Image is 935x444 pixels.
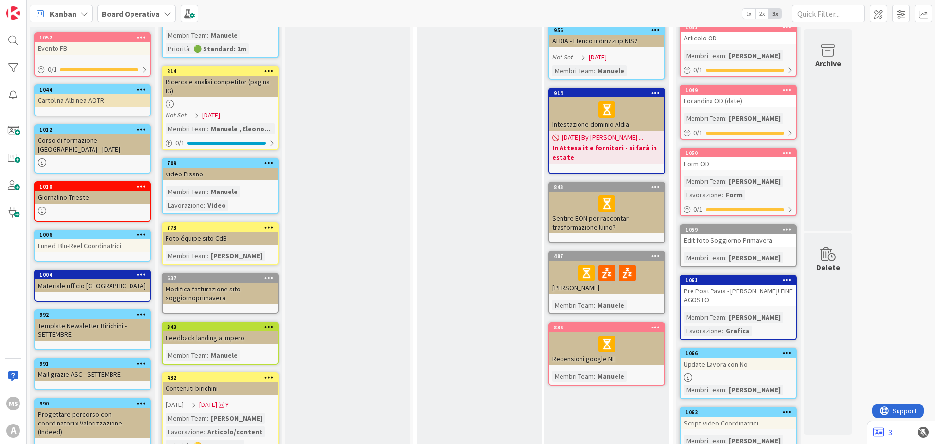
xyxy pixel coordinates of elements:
[208,251,265,261] div: [PERSON_NAME]
[792,5,865,22] input: Quick Filter...
[548,251,665,314] a: 487[PERSON_NAME]Membri Team:Manuele
[693,204,703,214] span: 0 / 1
[552,65,594,76] div: Membri Team
[685,87,796,94] div: 1049
[681,276,796,306] div: 1061Pre Post Pavia - [PERSON_NAME]! FINE AGOSTO
[34,181,151,222] a: 1010Giornalino Trieste
[685,24,796,31] div: 1051
[680,85,797,140] a: 1049Locandina OD (date)Membri Team:[PERSON_NAME]0/1
[681,358,796,370] div: Update Lavora con Noi
[163,223,278,232] div: 773
[681,64,796,76] div: 0/1
[725,385,727,395] span: :
[685,350,796,357] div: 1066
[681,225,796,247] div: 1059Edit foto Soggiorno Primavera
[562,133,643,143] span: [DATE] By [PERSON_NAME] ...
[35,85,150,107] div: 1044Cartolina Albinea AOTR
[594,65,595,76] span: :
[102,9,160,19] b: Board Operativa
[163,159,278,180] div: 709video Pisano
[208,30,240,40] div: Manuele
[548,182,665,243] a: 843Sentire EON per raccontar trasformazione luino?
[34,32,151,77] a: 1052Evento FB0/1
[681,234,796,247] div: Edit foto Soggiorno Primavera
[685,409,796,416] div: 1062
[207,123,208,134] span: :
[681,285,796,306] div: Pre Post Pavia - [PERSON_NAME]! FINE AGOSTO
[681,32,796,44] div: Articolo OD
[684,385,725,395] div: Membri Team
[163,373,278,395] div: 432Contenuti birichini
[167,374,278,381] div: 432
[727,252,783,263] div: [PERSON_NAME]
[725,176,727,187] span: :
[725,50,727,61] span: :
[207,350,208,361] span: :
[39,271,150,278] div: 1004
[39,360,150,367] div: 991
[163,382,278,395] div: Contenuti birichini
[727,176,783,187] div: [PERSON_NAME]
[35,125,150,155] div: 1012Corso di formazione [GEOGRAPHIC_DATA] - [DATE]
[35,231,150,252] div: 1006Lunedì Blu-Reel Coordinatrici
[163,168,278,180] div: video Pisano
[166,413,207,424] div: Membri Team
[684,176,725,187] div: Membri Team
[34,230,151,262] a: 1006Lunedì Blu-Reel Coordinatrici
[594,300,595,310] span: :
[163,323,278,331] div: 343
[162,273,279,314] a: 637Modifica fatturazione sito soggiornoprimavera
[202,110,220,120] span: [DATE]
[549,183,664,192] div: 843
[552,300,594,310] div: Membri Team
[554,90,664,97] div: 914
[549,323,664,332] div: 836
[39,34,150,41] div: 1052
[166,251,207,261] div: Membri Team
[681,23,796,32] div: 1051
[39,86,150,93] div: 1044
[207,413,208,424] span: :
[727,50,783,61] div: [PERSON_NAME]
[163,373,278,382] div: 432
[163,137,278,149] div: 0/1
[205,200,228,211] div: Video
[725,113,727,124] span: :
[680,348,797,399] a: 1066Update Lavora con NoiMembri Team:[PERSON_NAME]
[35,42,150,55] div: Evento FB
[595,371,627,382] div: Manuele
[167,324,278,330] div: 343
[684,50,725,61] div: Membri Team
[680,148,797,216] a: 1050Form ODMembri Team:[PERSON_NAME]Lavorazione:Form0/1
[163,274,278,304] div: 637Modifica fatturazione sito soggiornoprimavera
[34,358,151,390] a: 991Mail grazie ASC - SETTEMBRE
[727,113,783,124] div: [PERSON_NAME]
[6,424,20,438] div: A
[39,183,150,190] div: 1010
[208,123,273,134] div: Manuele , Eleono...
[20,1,44,13] span: Support
[162,322,279,365] a: 343Feedback landing a ImperoMembri Team:Manuele
[166,123,207,134] div: Membri Team
[681,225,796,234] div: 1059
[681,127,796,139] div: 0/1
[163,223,278,245] div: 773Foto équipe sito CdB
[684,190,722,200] div: Lavorazione
[681,86,796,107] div: 1049Locandina OD (date)
[166,43,189,54] div: Priorità
[554,324,664,331] div: 836
[175,138,185,148] span: 0 / 1
[594,371,595,382] span: :
[199,400,217,410] span: [DATE]
[685,226,796,233] div: 1059
[162,158,279,214] a: 709video PisanoMembri Team:ManueleLavorazione:Video
[39,400,150,407] div: 990
[163,323,278,344] div: 343Feedback landing a Impero
[727,312,783,323] div: [PERSON_NAME]
[725,252,727,263] span: :
[35,94,150,107] div: Cartolina Albinea AOTR
[684,252,725,263] div: Membri Team
[50,8,76,19] span: Kanban
[549,89,664,131] div: 914Intestazione dominio Aldia
[681,417,796,429] div: Script video Coordinatrici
